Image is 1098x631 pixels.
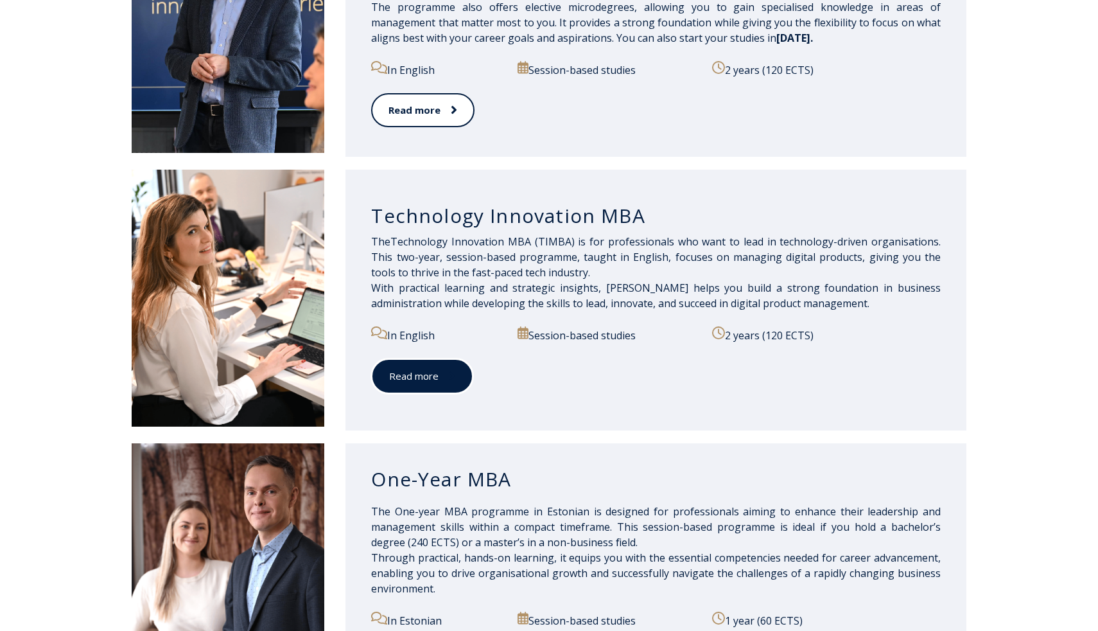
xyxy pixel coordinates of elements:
a: Read more [371,359,473,394]
p: Session-based studies [518,326,697,343]
p: Session-based studies [518,612,697,628]
span: With practical learning and strategic insights, [PERSON_NAME] helps you build a strong foundation... [371,281,941,310]
h3: One-Year MBA [371,467,941,492]
p: In Estonian [371,612,503,628]
p: In English [371,61,503,78]
p: The One-year MBA programme in Estonian is designed for professionals aiming to enhance their lead... [371,504,941,596]
p: 1 year (60 ECTS) [712,612,941,628]
p: 2 years (120 ECTS) [712,326,941,343]
span: Technology Innovation M [390,235,640,249]
a: Read more [371,93,475,127]
p: 2 years (120 ECTS) [712,61,941,78]
span: BA (TIMBA) is for profes [518,235,640,249]
span: The [371,235,390,249]
span: [DATE]. [776,31,813,45]
p: Session-based studies [518,61,697,78]
span: sionals who want to lead in technology-driven organisations. This two-year, session-based program... [371,235,941,280]
p: In English [371,326,503,343]
h3: Technology Innovation MBA [371,204,941,228]
span: You can also start your studies in [616,31,813,45]
img: DSC_2558 [132,170,324,427]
